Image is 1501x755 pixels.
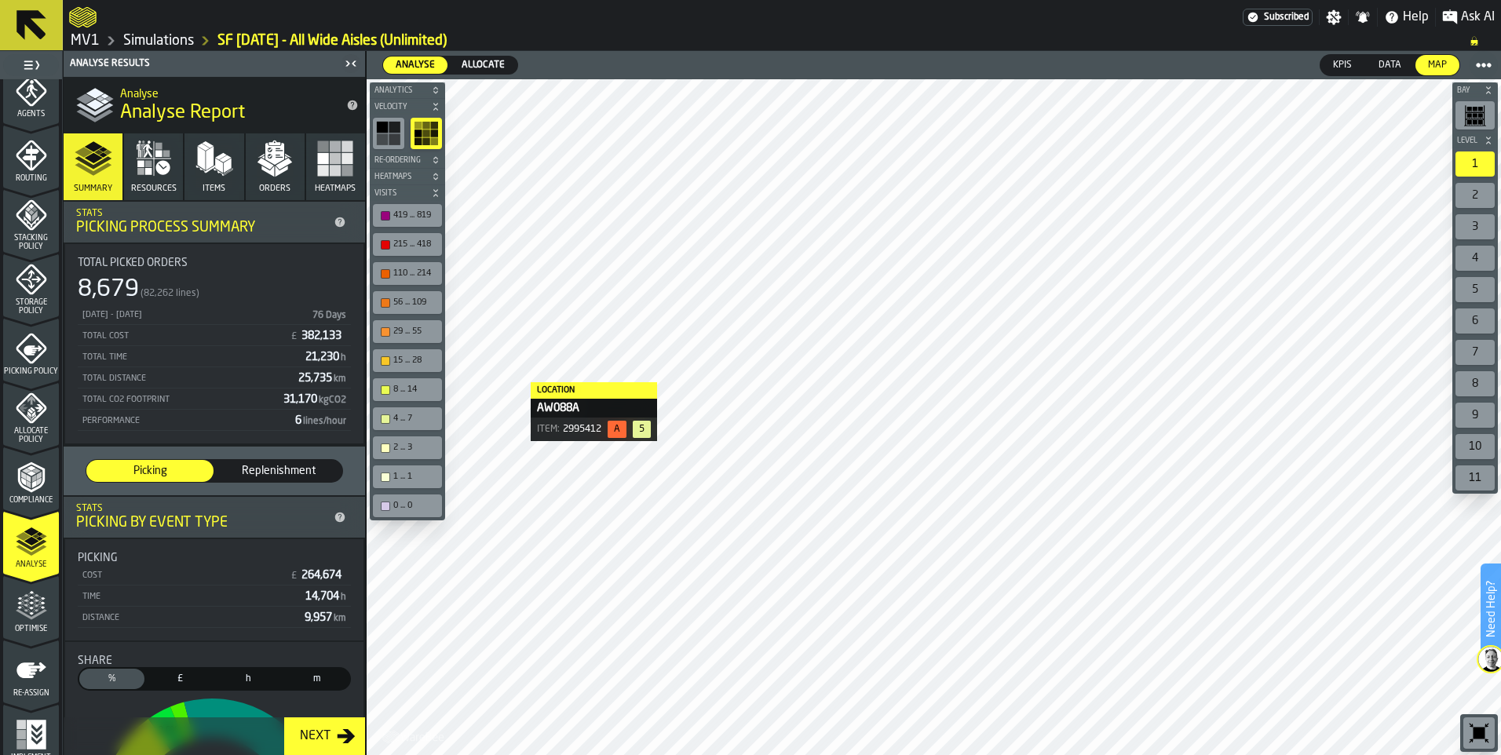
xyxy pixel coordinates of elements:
[371,103,428,111] span: Velocity
[608,421,626,438] span: 52%
[81,613,298,623] div: Distance
[295,415,348,426] span: 6
[1452,82,1498,98] button: button-
[78,388,351,410] div: StatList-item-Total CO2 Footprint
[78,275,139,304] div: 8,679
[1320,54,1365,76] label: button-switch-multi-KPIs
[1452,431,1498,462] div: button-toolbar-undefined
[148,669,213,689] div: thumb
[3,367,59,376] span: Picking Policy
[563,425,601,434] span: 2995412
[1454,137,1481,145] span: Level
[65,539,363,640] div: stat-Picking
[370,346,445,375] div: button-toolbar-undefined
[120,85,334,100] h2: Sub Title
[221,463,336,479] span: Replenishment
[1422,58,1453,72] span: Map
[449,57,517,74] div: thumb
[376,352,439,369] div: 15 ... 28
[215,460,342,482] div: thumb
[1452,399,1498,431] div: button-toolbar-undefined
[3,110,59,119] span: Agents
[1365,54,1415,76] label: button-switch-multi-Data
[319,396,346,405] span: kgCO2
[371,86,428,95] span: Analytics
[81,592,299,602] div: Time
[78,667,146,691] label: button-switch-multi-Share
[131,184,177,194] span: Resources
[1461,8,1495,27] span: Ask AI
[78,257,351,269] div: Title
[393,239,437,250] div: 215 ... 418
[633,421,651,438] span: 5
[376,498,439,514] div: 0 ... 0
[393,210,437,221] div: 419 ... 819
[370,404,445,433] div: button-toolbar-undefined
[1455,308,1495,334] div: 6
[1454,86,1481,95] span: Bay
[123,32,194,49] a: link-to-/wh/i/3ccf57d1-1e0c-4a81-a3bb-c2011c5f0d50
[3,298,59,315] span: Storage Policy
[81,374,292,384] div: Total Distance
[303,417,346,426] span: lines/hour
[393,472,437,482] div: 1 ... 1
[78,367,351,388] div: StatList-item-Total Distance
[382,56,448,75] label: button-switch-multi-Analyse
[1452,368,1498,399] div: button-toolbar-undefined
[537,425,560,434] span: Item :
[67,58,340,69] div: Analyse Results
[334,614,346,623] span: km
[1320,55,1364,75] div: thumb
[78,564,351,585] div: StatList-item-Cost
[370,720,458,752] a: logo-header
[301,570,345,581] span: 264,674
[120,100,245,126] span: Analyse Report
[305,612,348,623] span: 9,957
[370,115,407,152] div: button-toolbar-undefined
[259,184,290,194] span: Orders
[393,356,437,366] div: 15 ... 28
[370,169,445,184] button: button-
[86,460,214,482] div: thumb
[1452,148,1498,180] div: button-toolbar-undefined
[370,230,445,259] div: button-toolbar-undefined
[393,385,437,395] div: 8 ... 14
[1455,183,1495,208] div: 2
[3,234,59,251] span: Stacking Policy
[393,414,437,424] div: 4 ... 7
[376,440,439,456] div: 2 ... 3
[370,201,445,230] div: button-toolbar-undefined
[1455,403,1495,428] div: 9
[151,672,210,686] span: £
[393,443,437,453] div: 2 ... 3
[376,265,439,282] div: 110 ... 214
[3,427,59,444] span: Allocate Policy
[81,395,277,405] div: Total CO2 Footprint
[370,259,445,288] div: button-toolbar-undefined
[81,416,289,426] div: Performance
[370,491,445,520] div: button-toolbar-undefined
[69,31,1495,50] nav: Breadcrumb
[370,433,445,462] div: button-toolbar-undefined
[376,469,439,485] div: 1 ... 1
[64,77,365,133] div: title-Analyse Report
[1320,9,1348,25] label: button-toggle-Settings
[283,394,348,405] span: 31,170
[65,244,363,443] div: stat-Total Picked Orders
[371,189,428,198] span: Visits
[1452,243,1498,274] div: button-toolbar-undefined
[284,669,349,689] div: thumb
[93,463,207,479] span: Picking
[340,54,362,73] label: button-toggle-Close me
[81,310,305,320] div: [DATE] - [DATE]
[334,374,346,384] span: km
[1452,211,1498,243] div: button-toolbar-undefined
[3,318,59,381] li: menu Picking Policy
[1264,12,1309,23] span: Subscribed
[301,330,345,341] span: 382,133
[1455,340,1495,365] div: 7
[294,727,337,746] div: Next
[1452,180,1498,211] div: button-toolbar-undefined
[1403,8,1429,27] span: Help
[86,459,214,483] label: button-switch-multi-Picking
